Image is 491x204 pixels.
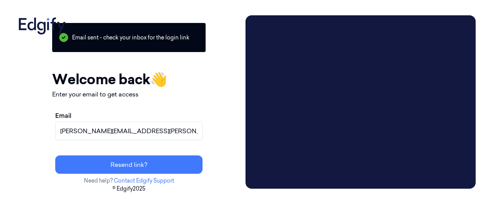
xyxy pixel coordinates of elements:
[55,122,203,140] input: name@example.com
[55,111,71,120] label: Email
[52,69,206,90] h1: Welcome back 👋
[114,177,174,184] a: Contact Edgify Support
[52,177,206,185] p: Need help?
[15,185,242,193] p: © Edgify 2025
[52,23,206,52] p: Email sent - check your inbox for the login link
[55,155,203,174] button: Resend link?
[52,90,206,99] p: Enter your email to get access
